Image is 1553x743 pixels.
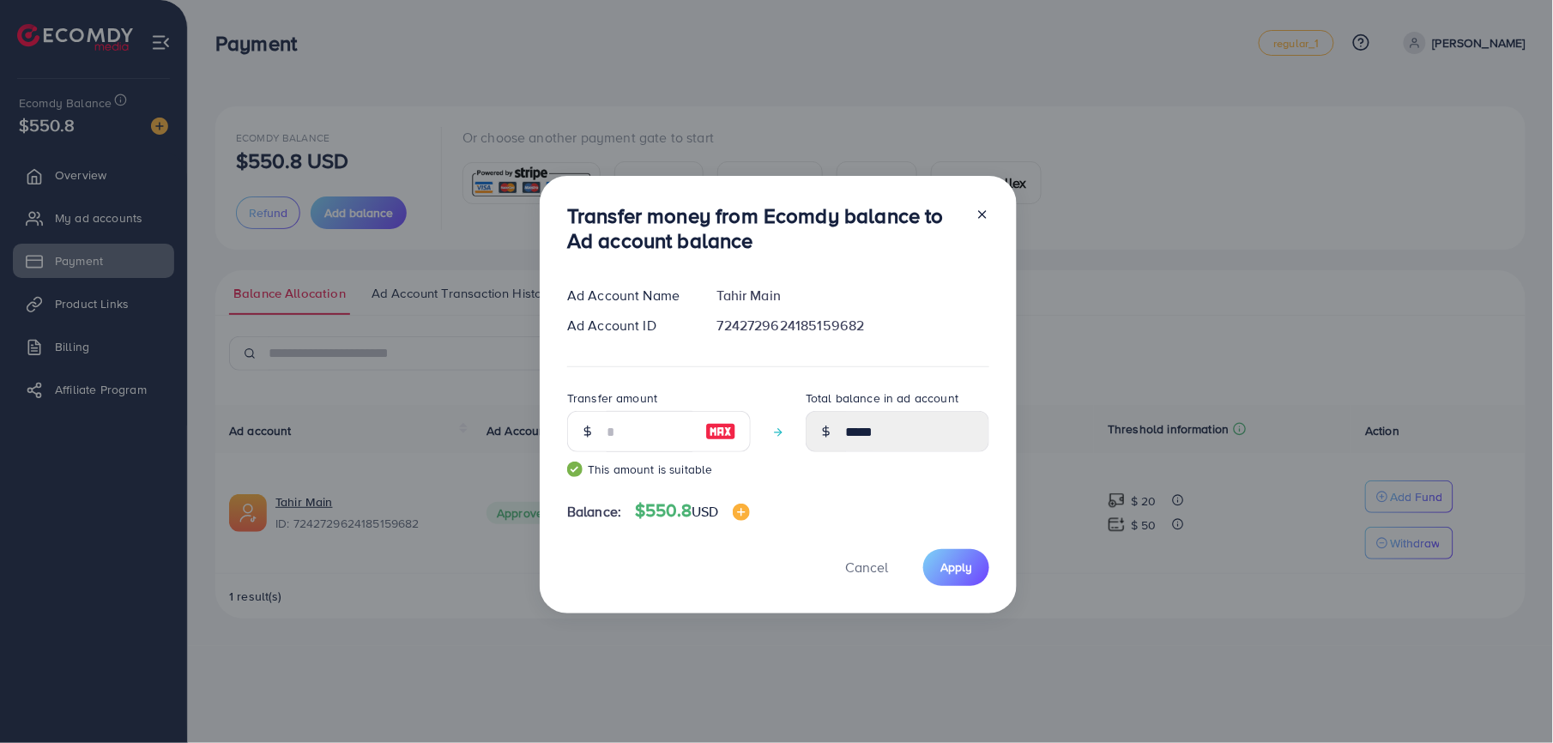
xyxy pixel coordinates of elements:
[567,390,657,407] label: Transfer amount
[705,421,736,442] img: image
[940,559,972,576] span: Apply
[824,549,909,586] button: Cancel
[733,504,750,521] img: image
[845,558,888,577] span: Cancel
[704,286,1003,305] div: Tahir Main
[567,461,751,478] small: This amount is suitable
[923,549,989,586] button: Apply
[806,390,958,407] label: Total balance in ad account
[567,502,621,522] span: Balance:
[567,462,583,477] img: guide
[692,502,718,521] span: USD
[635,500,749,522] h4: $550.8
[704,316,1003,335] div: 7242729624185159682
[567,203,962,253] h3: Transfer money from Ecomdy balance to Ad account balance
[553,316,704,335] div: Ad Account ID
[553,286,704,305] div: Ad Account Name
